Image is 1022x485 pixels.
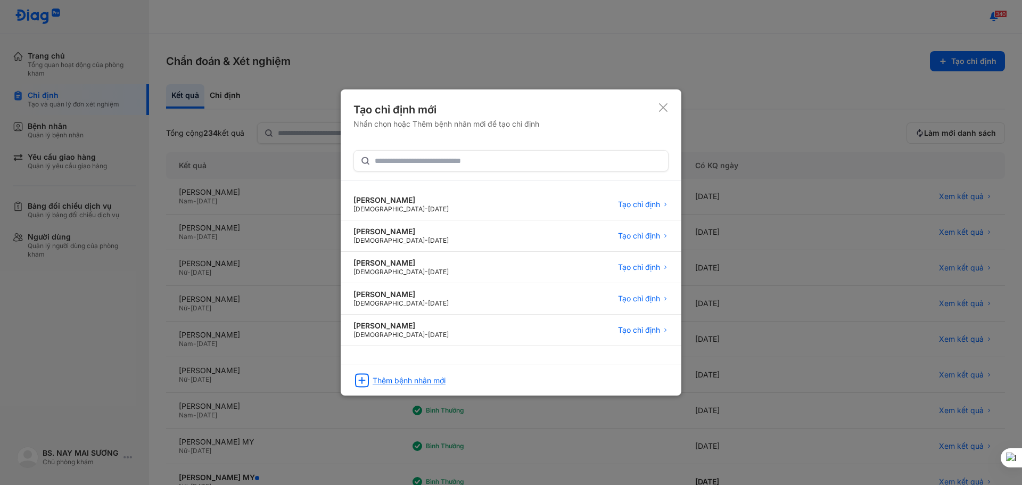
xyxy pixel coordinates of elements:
div: [PERSON_NAME] [353,195,449,205]
span: Tạo chỉ định [618,294,660,303]
div: [PERSON_NAME] [353,321,449,331]
span: Tạo chỉ định [618,200,660,209]
span: [DEMOGRAPHIC_DATA] [353,236,425,244]
span: Tạo chỉ định [618,231,660,241]
span: - [425,299,428,307]
div: [PERSON_NAME] [353,290,449,299]
div: Thêm bệnh nhân mới [373,376,446,385]
span: [DATE] [428,299,449,307]
div: [PERSON_NAME] [353,258,449,268]
span: [DEMOGRAPHIC_DATA] [353,331,425,339]
span: [DEMOGRAPHIC_DATA] [353,205,425,213]
div: Nhấn chọn hoặc Thêm bệnh nhân mới để tạo chỉ định [353,119,539,129]
span: Tạo chỉ định [618,262,660,272]
span: [DATE] [428,205,449,213]
span: [DEMOGRAPHIC_DATA] [353,299,425,307]
span: - [425,268,428,276]
span: - [425,331,428,339]
div: Tạo chỉ định mới [353,102,539,117]
span: [DATE] [428,268,449,276]
span: Tạo chỉ định [618,325,660,335]
span: - [425,205,428,213]
span: [DATE] [428,331,449,339]
span: [DEMOGRAPHIC_DATA] [353,268,425,276]
span: [DATE] [428,236,449,244]
span: - [425,236,428,244]
div: [PERSON_NAME] [353,227,449,236]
